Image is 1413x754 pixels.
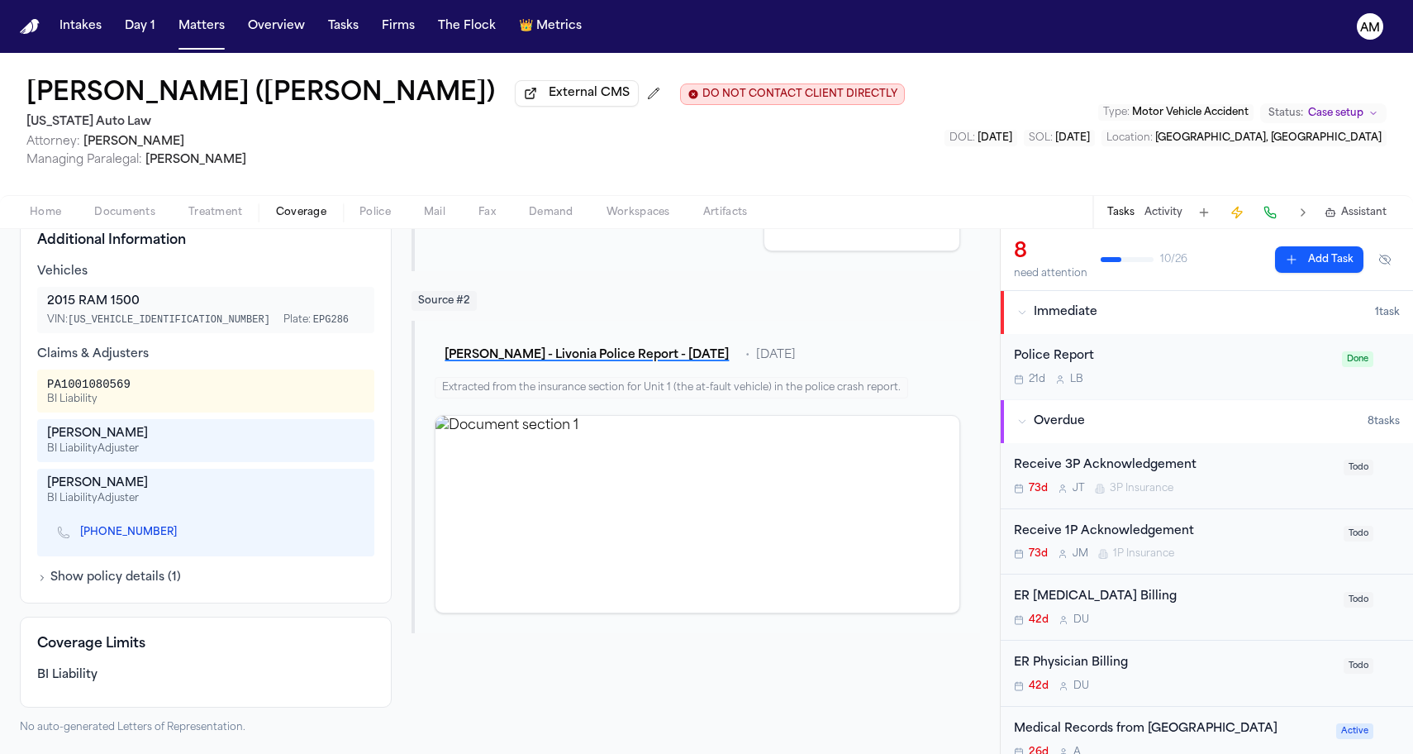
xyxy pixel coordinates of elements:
[1275,246,1363,273] button: Add Task
[94,206,155,219] span: Documents
[1342,351,1373,367] span: Done
[549,85,630,102] span: External CMS
[1113,547,1174,561] span: 1P Insurance
[1014,588,1334,607] div: ER [MEDICAL_DATA] Billing
[478,206,496,219] span: Fax
[241,12,312,41] button: Overview
[424,206,445,219] span: Mail
[1001,291,1413,334] button: Immediate1task
[1014,347,1332,366] div: Police Report
[1268,107,1303,120] span: Status:
[26,79,495,109] h1: [PERSON_NAME] ([PERSON_NAME])
[435,415,960,613] div: View document section 1
[1375,306,1400,319] span: 1 task
[512,12,588,41] a: crownMetrics
[1132,107,1249,117] span: Motor Vehicle Accident
[47,426,364,442] div: [PERSON_NAME]
[37,634,374,654] h4: Coverage Limits
[1336,723,1373,739] span: Active
[745,347,749,364] span: •
[20,721,392,734] div: No auto-generated Letters of Representation.
[680,84,905,105] button: Edit client contact restriction
[26,79,495,109] button: Edit matter name
[1341,206,1387,219] span: Assistant
[1001,575,1413,641] div: Open task: ER Radiology Billing
[1014,239,1087,265] div: 8
[756,347,796,364] span: [DATE]
[1055,133,1090,143] span: [DATE]
[172,12,231,41] button: Matters
[47,442,364,456] div: BI Liability Adjuster
[412,291,477,311] span: Source # 2
[703,206,748,219] span: Artifacts
[1014,456,1334,475] div: Receive 3P Acknowledgement
[1098,104,1254,121] button: Edit Type: Motor Vehicle Accident
[607,206,670,219] span: Workspaces
[145,154,246,166] span: [PERSON_NAME]
[1001,334,1413,399] div: Open task: Police Report
[68,314,270,326] span: [US_VEHICLE_IDENTIFICATION_NUMBER]
[1325,206,1387,219] button: Assistant
[47,393,131,406] div: BI Liability
[1034,413,1085,430] span: Overdue
[435,377,908,398] div: Extracted from the insurance section for Unit 1 (the at-fault vehicle) in the police crash report.
[1107,206,1135,219] button: Tasks
[1034,304,1097,321] span: Immediate
[1110,482,1173,495] span: 3P Insurance
[1073,613,1089,627] span: D U
[20,19,40,35] img: Finch Logo
[1144,206,1182,219] button: Activity
[37,264,374,280] div: Vehicles
[47,293,364,310] div: 2015 RAM 1500
[431,12,502,41] button: The Flock
[1370,246,1400,273] button: Hide completed tasks (⌘⇧H)
[321,12,365,41] button: Tasks
[47,313,270,327] span: VIN:
[26,154,142,166] span: Managing Paralegal:
[118,12,162,41] button: Day 1
[1101,130,1387,146] button: Edit Location: Livonia, MI
[1014,523,1334,542] div: Receive 1P Acknowledgement
[1029,613,1049,627] span: 42d
[515,80,639,107] button: External CMS
[1260,103,1387,123] button: Change status from Case setup
[37,667,374,684] div: BI Liability
[1029,680,1049,693] span: 42d
[944,130,1017,146] button: Edit DOL: 2025-07-01
[1070,373,1083,386] span: L B
[1155,133,1382,143] span: [GEOGRAPHIC_DATA], [GEOGRAPHIC_DATA]
[1001,443,1413,509] div: Open task: Receive 3P Acknowledgement
[37,231,374,251] h4: Additional Information
[1103,107,1130,117] span: Type :
[47,492,364,505] div: BI Liability Adjuster
[37,346,374,363] div: Claims & Adjusters
[1029,133,1053,143] span: SOL :
[1160,253,1187,266] span: 10 / 26
[47,475,364,492] div: [PERSON_NAME]
[1029,482,1048,495] span: 73d
[1014,267,1087,280] div: need attention
[53,12,108,41] button: Intakes
[949,133,975,143] span: DOL :
[80,526,177,539] a: [PHONE_NUMBER]
[1106,133,1153,143] span: Location :
[20,19,40,35] a: Home
[529,206,573,219] span: Demand
[1308,107,1363,120] span: Case setup
[313,314,349,326] span: EPG286
[1344,658,1373,674] span: Todo
[435,416,959,613] img: Document section 1
[1344,526,1373,542] span: Todo
[1073,547,1088,561] span: J M
[283,313,349,327] span: Plate:
[26,136,80,148] span: Attorney:
[435,341,739,370] button: [PERSON_NAME] - Livonia Police Report - [DATE]
[375,12,421,41] button: Firms
[30,206,61,219] span: Home
[1029,373,1045,386] span: 21d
